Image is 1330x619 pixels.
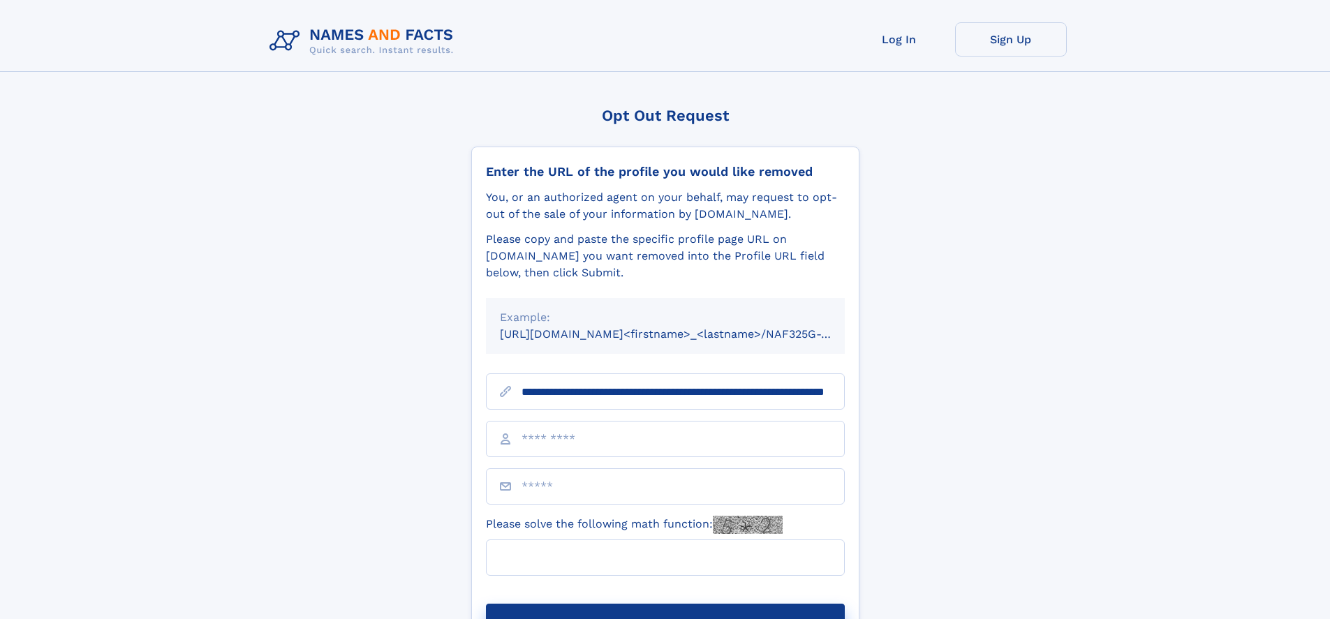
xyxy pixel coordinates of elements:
[500,309,831,326] div: Example:
[486,516,783,534] label: Please solve the following math function:
[486,189,845,223] div: You, or an authorized agent on your behalf, may request to opt-out of the sale of your informatio...
[500,327,871,341] small: [URL][DOMAIN_NAME]<firstname>_<lastname>/NAF325G-xxxxxxxx
[264,22,465,60] img: Logo Names and Facts
[955,22,1067,57] a: Sign Up
[471,107,859,124] div: Opt Out Request
[843,22,955,57] a: Log In
[486,231,845,281] div: Please copy and paste the specific profile page URL on [DOMAIN_NAME] you want removed into the Pr...
[486,164,845,179] div: Enter the URL of the profile you would like removed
